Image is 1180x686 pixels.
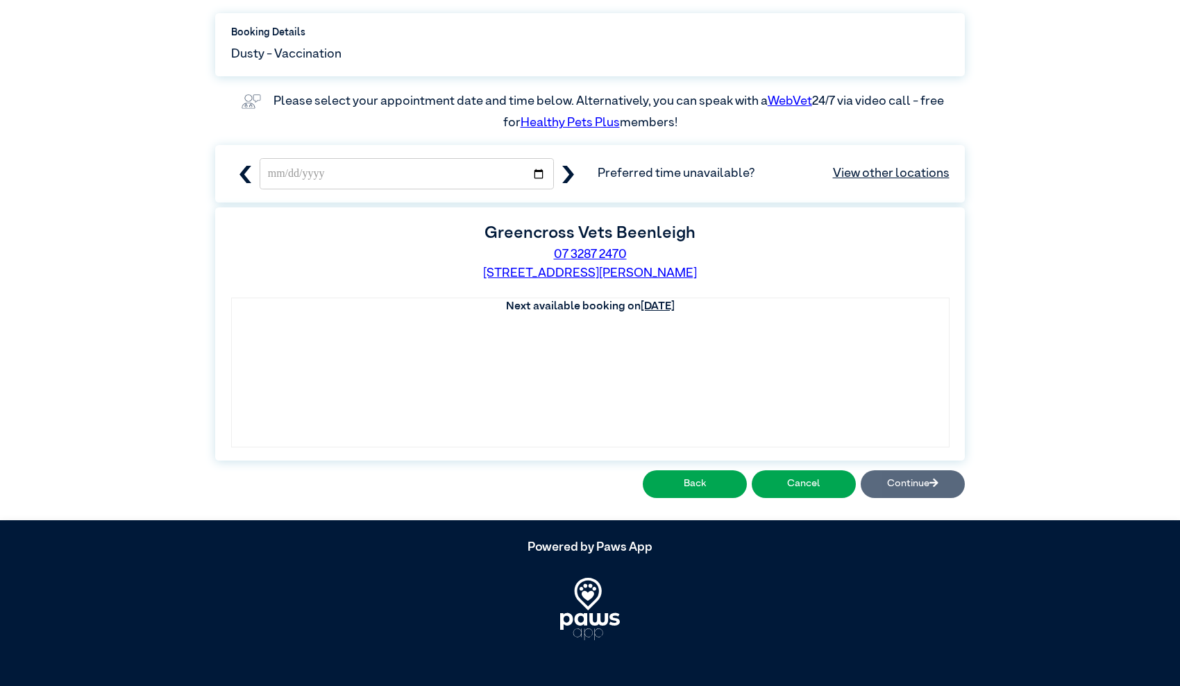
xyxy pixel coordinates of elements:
label: Booking Details [231,26,950,41]
img: PawsApp [560,578,620,640]
h5: Powered by Paws App [215,540,965,556]
span: Dusty - Vaccination [231,45,342,64]
a: 07 3287 2470 [554,248,627,261]
label: Greencross Vets Beenleigh [484,225,696,241]
label: Please select your appointment date and time below. Alternatively, you can speak with a 24/7 via ... [273,95,946,130]
th: Next available booking on [232,298,949,315]
a: WebVet [768,95,812,108]
button: Cancel [752,470,856,498]
a: [STREET_ADDRESS][PERSON_NAME] [483,267,697,280]
button: Back [643,470,747,498]
a: View other locations [833,164,950,183]
span: Preferred time unavailable? [598,164,950,183]
a: Healthy Pets Plus [521,117,620,129]
img: vet [236,89,266,114]
u: [DATE] [641,301,675,312]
